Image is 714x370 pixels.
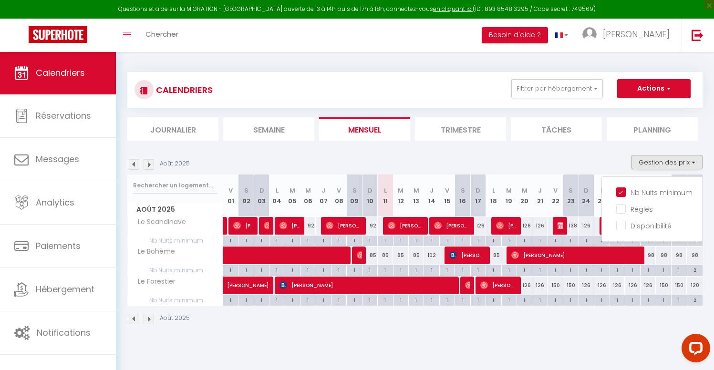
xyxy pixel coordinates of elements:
[393,295,408,304] div: 1
[227,271,293,289] span: [PERSON_NAME]
[233,216,254,235] span: [PERSON_NAME]
[424,295,439,304] div: 1
[656,175,671,217] th: 29
[465,276,470,294] span: [PERSON_NAME]
[36,283,94,295] span: Hébergement
[480,276,516,294] span: [PERSON_NAME]
[290,186,295,195] abbr: M
[511,117,602,141] li: Tâches
[138,19,186,52] a: Chercher
[687,247,703,264] div: 98
[316,265,331,274] div: 1
[471,265,486,274] div: 1
[223,217,228,235] a: [PERSON_NAME]
[579,277,594,294] div: 126
[398,186,404,195] abbr: M
[631,155,703,169] button: Gestion des prix
[36,240,81,252] span: Paiements
[522,186,528,195] abbr: M
[347,265,362,274] div: 1
[455,265,470,274] div: 1
[501,175,517,217] th: 19
[128,203,223,216] span: Août 2025
[129,247,177,257] span: Le Bohème
[517,175,532,217] th: 20
[393,175,408,217] th: 12
[610,265,625,274] div: 1
[223,236,238,245] div: 1
[502,236,517,245] div: 1
[223,295,238,304] div: 1
[569,186,573,195] abbr: S
[625,277,640,294] div: 126
[687,277,703,294] div: 120
[269,295,284,304] div: 1
[160,159,190,168] p: Août 2025
[36,153,79,165] span: Messages
[461,186,465,195] abbr: S
[238,175,254,217] th: 02
[517,277,532,294] div: 126
[440,295,455,304] div: 1
[133,177,217,194] input: Rechercher un logement...
[656,247,671,264] div: 98
[687,175,703,217] th: 31
[548,236,563,245] div: 1
[594,277,610,294] div: 126
[656,265,671,274] div: 1
[641,247,656,264] div: 98
[409,236,424,245] div: 1
[362,175,377,217] th: 10
[300,175,316,217] th: 06
[440,236,455,245] div: 1
[471,295,486,304] div: 1
[279,216,300,235] span: [PERSON_NAME]
[563,217,579,235] div: 138
[331,236,346,245] div: 1
[617,79,691,98] button: Actions
[610,175,625,217] th: 26
[433,5,473,13] a: en cliquant ici
[36,196,74,208] span: Analytics
[36,67,85,79] span: Calendriers
[321,186,325,195] abbr: J
[440,265,455,274] div: 1
[517,236,532,245] div: 1
[347,175,362,217] th: 09
[352,186,357,195] abbr: S
[672,295,686,304] div: 1
[625,175,640,217] th: 27
[127,117,218,141] li: Journalier
[674,330,714,370] iframe: LiveChat chat widget
[238,295,253,304] div: 1
[517,295,532,304] div: 1
[388,216,424,235] span: [PERSON_NAME]
[378,295,393,304] div: 1
[285,175,300,217] th: 05
[128,295,223,306] span: Nb Nuits minimum
[532,217,548,235] div: 126
[455,175,470,217] th: 16
[470,175,486,217] th: 17
[548,265,563,274] div: 1
[393,265,408,274] div: 1
[656,277,671,294] div: 150
[300,236,315,245] div: 1
[538,186,542,195] abbr: J
[563,236,578,245] div: 1
[641,265,655,274] div: 1
[259,186,264,195] abbr: D
[579,175,594,217] th: 24
[517,265,532,274] div: 1
[579,265,594,274] div: 1
[486,265,501,274] div: 1
[579,217,594,235] div: 126
[337,186,341,195] abbr: V
[607,117,698,141] li: Planning
[532,175,548,217] th: 21
[449,246,485,264] span: [PERSON_NAME]
[300,295,315,304] div: 1
[368,186,373,195] abbr: D
[672,175,687,217] th: 30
